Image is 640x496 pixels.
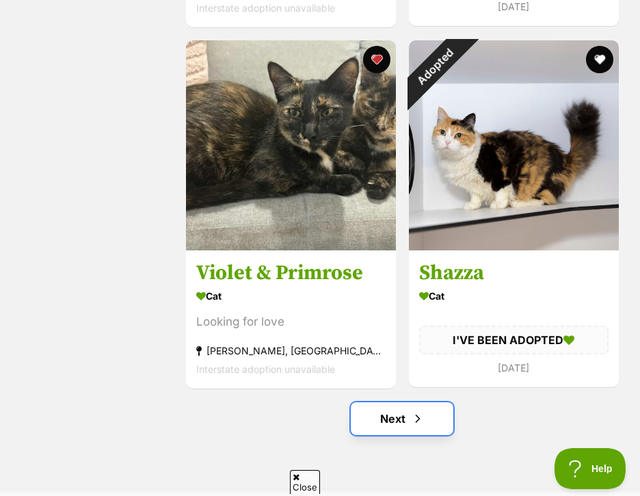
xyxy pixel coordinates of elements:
[196,2,335,14] span: Interstate adoption unavailable
[389,21,480,112] div: Adopted
[186,40,396,250] img: Violet & Primrose
[585,46,613,73] button: favourite
[186,250,396,389] a: Violet & Primrose Cat Looking for love [PERSON_NAME], [GEOGRAPHIC_DATA] Interstate adoption unava...
[409,250,619,387] a: Shazza Cat I'VE BEEN ADOPTED [DATE] favourite
[196,363,335,375] span: Interstate adoption unavailable
[351,402,453,435] a: Next page
[185,402,619,435] nav: Pagination
[290,470,320,494] span: Close
[419,260,609,286] h3: Shazza
[196,341,386,360] div: [PERSON_NAME], [GEOGRAPHIC_DATA]
[419,358,609,377] div: [DATE]
[363,46,390,73] button: favourite
[409,239,619,252] a: Adopted
[419,326,609,354] div: I'VE BEEN ADOPTED
[196,313,386,331] div: Looking for love
[196,260,386,286] h3: Violet & Primrose
[196,286,386,306] div: Cat
[419,286,609,306] div: Cat
[409,40,619,250] img: Shazza
[555,448,626,489] iframe: Help Scout Beacon - Open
